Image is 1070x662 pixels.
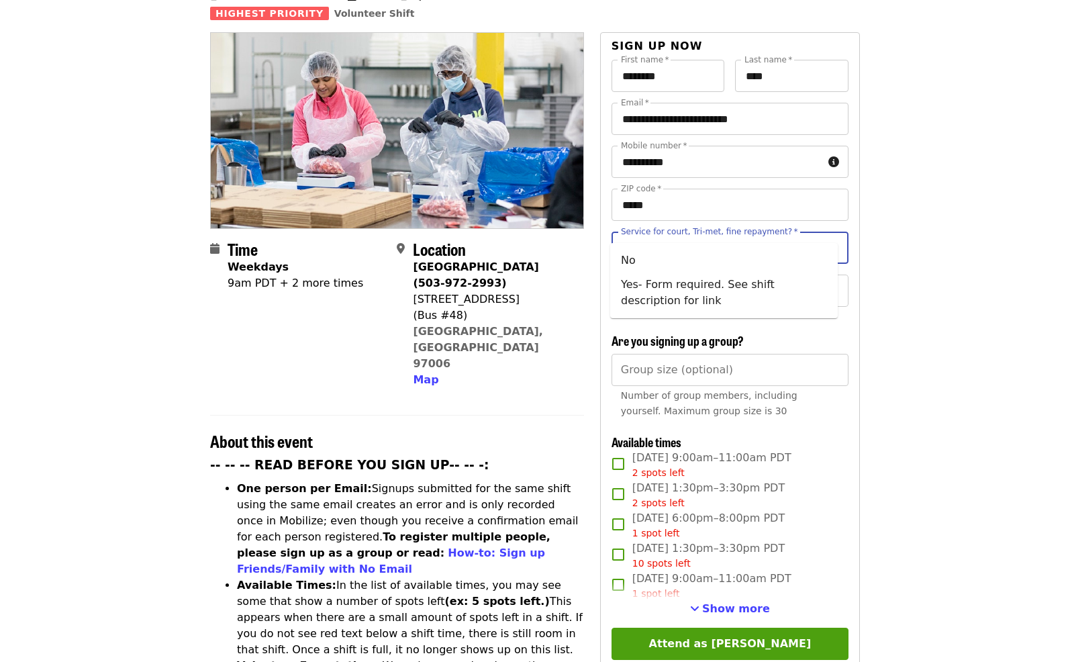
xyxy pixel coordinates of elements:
input: Mobile number [612,146,823,178]
li: Yes- Form required. See shift description for link [610,273,838,313]
span: 1 spot left [632,528,680,538]
span: Number of group members, including yourself. Maximum group size is 30 [621,390,797,416]
span: [DATE] 1:30pm–3:30pm PDT [632,480,785,510]
span: 1 spot left [632,588,680,599]
input: [object Object] [612,354,848,386]
i: map-marker-alt icon [397,242,405,255]
span: Sign up now [612,40,703,52]
strong: To register multiple people, please sign up as a group or read: [237,530,550,559]
span: Location [413,237,466,261]
a: [GEOGRAPHIC_DATA], [GEOGRAPHIC_DATA] 97006 [413,325,543,370]
div: [STREET_ADDRESS] [413,291,573,308]
strong: (ex: 5 spots left.) [444,595,549,608]
span: [DATE] 9:00am–11:00am PDT [632,450,791,480]
i: circle-info icon [828,156,839,169]
li: Signups submitted for the same shift using the same email creates an error and is only recorded o... [237,481,584,577]
span: 2 spots left [632,498,685,508]
strong: -- -- -- READ BEFORE YOU SIGN UP-- -- -: [210,458,489,472]
i: calendar icon [210,242,220,255]
span: Show more [702,602,770,615]
label: Service for court, Tri-met, fine repayment? [621,228,798,236]
span: [DATE] 9:00am–11:00am PDT [632,571,791,601]
button: Clear [808,238,826,257]
span: About this event [210,429,313,453]
strong: One person per Email: [237,482,372,495]
span: Available times [612,433,681,451]
button: See more timeslots [690,601,770,617]
strong: Weekdays [228,261,289,273]
li: No [610,248,838,273]
span: 2 spots left [632,467,685,478]
input: ZIP code [612,189,848,221]
label: Mobile number [621,142,687,150]
input: Email [612,103,848,135]
label: ZIP code [621,185,661,193]
img: Oct/Nov/Dec - Beaverton: Repack/Sort (age 10+) organized by Oregon Food Bank [211,33,583,228]
button: Map [413,372,438,388]
span: [DATE] 6:00pm–8:00pm PDT [632,510,785,540]
a: How-to: Sign up Friends/Family with No Email [237,547,545,575]
input: Last name [735,60,848,92]
strong: [GEOGRAPHIC_DATA] (503-972-2993) [413,261,538,289]
input: First name [612,60,725,92]
span: 10 spots left [632,558,691,569]
span: Map [413,373,438,386]
div: (Bus #48) [413,308,573,324]
label: Last name [744,56,792,64]
li: In the list of available times, you may see some that show a number of spots left This appears wh... [237,577,584,658]
label: Email [621,99,649,107]
span: Are you signing up a group? [612,332,744,349]
div: 9am PDT + 2 more times [228,275,363,291]
strong: Available Times: [237,579,336,592]
span: Highest Priority [210,7,329,20]
span: Time [228,237,258,261]
button: Close [825,238,844,257]
button: Attend as [PERSON_NAME] [612,628,848,660]
label: First name [621,56,669,64]
a: Volunteer Shift [334,8,415,19]
span: [DATE] 1:30pm–3:30pm PDT [632,540,785,571]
